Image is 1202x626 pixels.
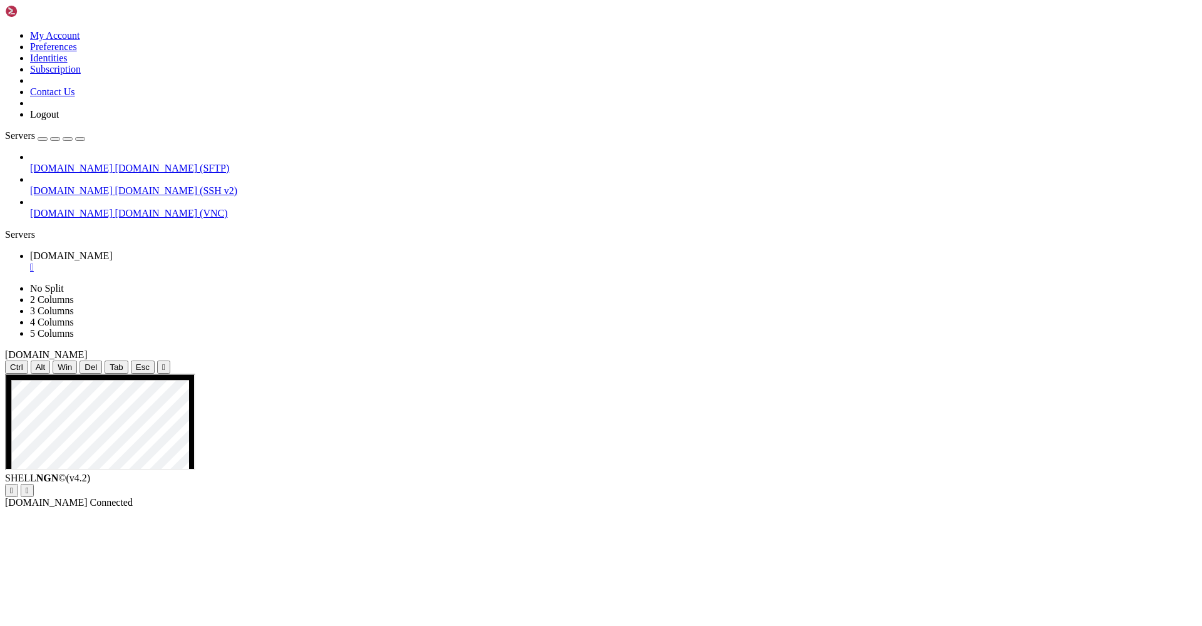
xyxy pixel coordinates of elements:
[30,30,80,41] a: My Account
[26,486,29,495] div: 
[5,130,35,141] span: Servers
[115,163,230,173] span: [DOMAIN_NAME] (SFTP)
[85,362,97,372] span: Del
[80,361,102,374] button: Del
[30,86,75,97] a: Contact Us
[5,229,1197,240] div: Servers
[30,305,74,316] a: 3 Columns
[30,283,64,294] a: No Split
[30,41,77,52] a: Preferences
[5,484,18,497] button: 
[5,497,88,508] span: [DOMAIN_NAME]
[90,497,133,508] span: Connected
[5,349,88,360] span: [DOMAIN_NAME]
[58,362,72,372] span: Win
[30,163,113,173] span: [DOMAIN_NAME]
[66,473,91,483] span: 4.2.0
[5,473,90,483] span: SHELL ©
[115,185,238,196] span: [DOMAIN_NAME] (SSH v2)
[136,362,150,372] span: Esc
[30,250,1197,273] a: h.ycloud.info
[10,362,23,372] span: Ctrl
[10,486,13,495] div: 
[162,362,165,372] div: 
[30,151,1197,174] li: [DOMAIN_NAME] [DOMAIN_NAME] (SFTP)
[30,208,113,218] span: [DOMAIN_NAME]
[30,163,1197,174] a: [DOMAIN_NAME] [DOMAIN_NAME] (SFTP)
[36,473,59,483] b: NGN
[36,362,46,372] span: Alt
[110,362,123,372] span: Tab
[31,361,51,374] button: Alt
[131,361,155,374] button: Esc
[53,361,77,374] button: Win
[30,64,81,74] a: Subscription
[105,361,128,374] button: Tab
[21,484,34,497] button: 
[30,250,113,261] span: [DOMAIN_NAME]
[5,130,85,141] a: Servers
[30,208,1197,219] a: [DOMAIN_NAME] [DOMAIN_NAME] (VNC)
[30,109,59,120] a: Logout
[30,328,74,339] a: 5 Columns
[30,317,74,327] a: 4 Columns
[30,185,113,196] span: [DOMAIN_NAME]
[115,208,228,218] span: [DOMAIN_NAME] (VNC)
[30,174,1197,197] li: [DOMAIN_NAME] [DOMAIN_NAME] (SSH v2)
[5,5,77,18] img: Shellngn
[5,361,28,374] button: Ctrl
[30,294,74,305] a: 2 Columns
[30,185,1197,197] a: [DOMAIN_NAME] [DOMAIN_NAME] (SSH v2)
[157,361,170,374] button: 
[30,262,1197,273] a: 
[30,53,68,63] a: Identities
[30,197,1197,219] li: [DOMAIN_NAME] [DOMAIN_NAME] (VNC)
